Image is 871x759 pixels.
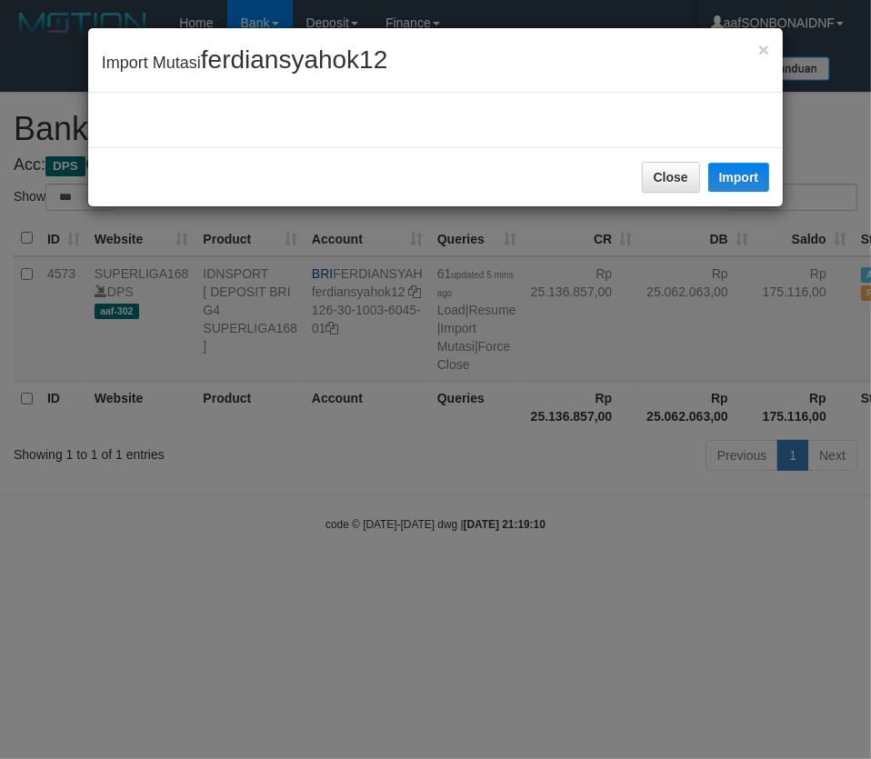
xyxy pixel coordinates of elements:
button: Close [758,40,769,59]
span: Import Mutasi [102,54,388,72]
button: Import [708,163,770,192]
button: Close [642,162,700,193]
span: × [758,39,769,60]
span: ferdiansyahok12 [201,45,387,74]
